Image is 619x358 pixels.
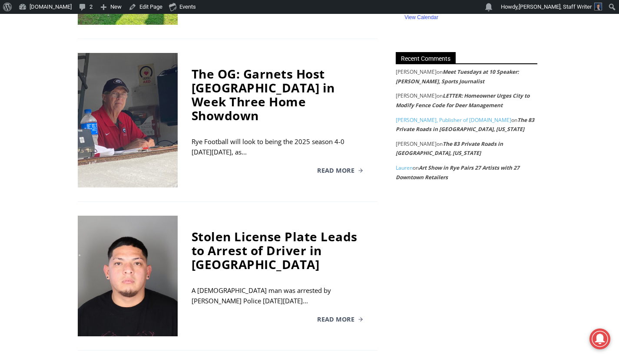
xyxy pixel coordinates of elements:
[396,139,537,158] footer: on
[396,116,511,124] a: [PERSON_NAME], Publisher of [DOMAIN_NAME]
[396,67,537,86] footer: on
[317,316,364,322] a: Read More
[396,52,456,64] span: Recent Comments
[317,316,354,322] span: Read More
[519,3,592,10] span: [PERSON_NAME], Staff Writer
[404,14,438,21] a: View Calendar
[396,164,520,181] a: Art Show in Rye Pairs 27 Artists with 27 Downtown Retailers
[396,91,537,110] footer: on
[396,164,413,171] a: Lauren
[396,140,503,157] a: The 83 Private Roads in [GEOGRAPHIC_DATA], [US_STATE]
[396,163,537,182] footer: on
[594,3,602,10] img: Charlie Morris headshot PROFESSIONAL HEADSHOT
[192,67,364,122] div: The OG: Garnets Host [GEOGRAPHIC_DATA] in Week Three Home Showdown
[192,285,364,306] div: A [DEMOGRAPHIC_DATA] man was arrested by [PERSON_NAME] Police [DATE][DATE]...
[192,136,364,157] div: Rye Football will look to being the 2025 season 4-0 [DATE][DATE], as...
[396,92,437,99] span: [PERSON_NAME]
[396,115,537,134] footer: on
[317,168,354,174] span: Read More
[396,140,437,148] span: [PERSON_NAME]
[396,92,530,109] a: LETTER: Homeowner Urges City to Modify Fence Code for Deer Management
[396,68,519,85] a: Meet Tuesdays at 10 Speaker: [PERSON_NAME], Sports Journalist
[192,230,364,271] div: Stolen License Plate Leads to Arrest of Driver in [GEOGRAPHIC_DATA]
[396,68,437,76] span: [PERSON_NAME]
[317,168,364,174] a: Read More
